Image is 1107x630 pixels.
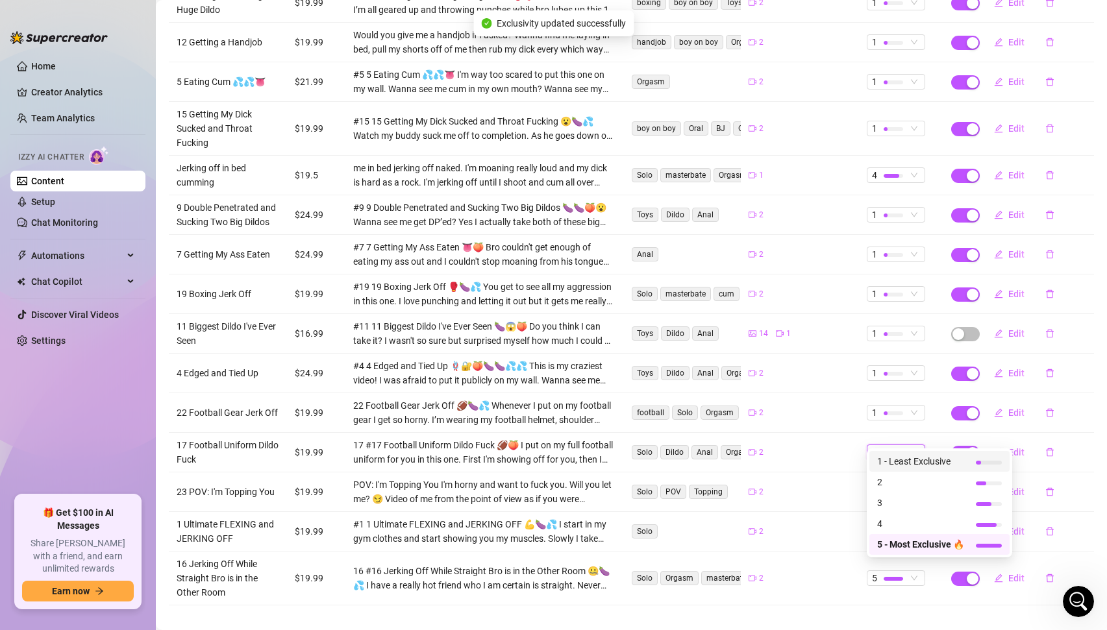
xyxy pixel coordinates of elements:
[353,398,616,427] div: 22 Football Gear Jerk Off 🏈🍆💦 Whenever I put on my football gear I get so horny. I’m wearing my f...
[872,326,877,341] span: 1
[749,211,756,219] span: video-camera
[353,67,616,96] div: #5 5 Eating Cum 💦💦👅 I'm way too scared to put this one on my wall. Wanna see me cum in my own mou...
[10,74,249,265] div: pinpoint says…
[749,330,756,337] span: picture
[287,235,345,274] td: $24.99
[701,406,739,420] span: Orgasm
[877,475,964,489] span: 2
[169,393,287,433] td: 22 Football Gear Jerk Off
[1035,568,1065,588] button: delete
[169,512,287,551] td: 1 Ultimate FLEXING and JERKING OFF
[749,78,756,86] span: video-camera
[481,18,491,29] span: check-circle
[287,472,345,512] td: $19.99
[691,445,718,459] span: Anal
[10,324,249,394] div: pinpoint says…
[877,454,964,468] span: 1 - Least Exclusive
[632,445,658,459] span: Solo
[1035,363,1065,383] button: delete
[228,5,251,29] div: Close
[759,36,764,49] span: 2
[353,240,616,269] div: #7 7 Getting My Ass Eaten 👅🍑 Bro couldn't get enough of eating my ass out and I couldn't stop moa...
[994,448,1003,457] span: edit
[714,168,752,182] span: Orgasm
[759,407,764,419] span: 2
[10,11,249,74] div: pinpoint says…
[1035,165,1065,186] button: delete
[994,38,1003,47] span: edit
[1008,526,1025,537] span: Edit
[22,537,134,575] span: Share [PERSON_NAME] with a friend, and earn unlimited rewards
[984,71,1035,92] button: Edit
[287,512,345,551] td: $19.99
[1008,573,1025,583] span: Edit
[877,516,964,531] span: 4
[1008,289,1025,299] span: Edit
[63,6,97,16] h1: Giselle
[759,123,764,135] span: 2
[994,171,1003,180] span: edit
[1045,289,1054,298] span: delete
[632,208,658,222] span: Toys
[1008,368,1025,378] span: Edit
[1045,210,1054,219] span: delete
[1008,123,1025,134] span: Edit
[82,425,93,435] button: Start recording
[632,35,671,49] span: handjob
[877,537,964,551] span: 5 - Most Exclusive 🔥
[632,287,658,301] span: Solo
[660,168,711,182] span: masterbate
[169,156,287,195] td: Jerking off in bed cumming
[759,572,764,585] span: 2
[984,402,1035,423] button: Edit
[1045,369,1054,378] span: delete
[759,446,764,459] span: 2
[701,571,752,585] span: masterbate
[994,77,1003,86] span: edit
[353,114,616,143] div: #15 15 Getting My Dick Sucked and Throat Fucking 😮🍆💦 Watch my buddy suck me off to completion. As...
[31,61,56,71] a: Home
[984,363,1035,383] button: Edit
[1008,37,1025,47] span: Edit
[287,314,345,354] td: $16.99
[31,309,119,320] a: Discover Viral Videos
[759,486,764,498] span: 2
[689,485,728,499] span: Topping
[169,102,287,156] td: 15 Getting My Dick Sucked and Throat Fucking
[749,125,756,132] span: video-camera
[721,366,760,380] span: Orgasm
[169,433,287,472] td: 17 Football Uniform Dildo Fuck
[1008,249,1025,260] span: Edit
[169,551,287,605] td: 16 Jerking Off While Straight Bro is in the Other Room
[759,328,768,340] span: 14
[660,287,711,301] span: masterbate
[872,35,877,49] span: 1
[994,329,1003,338] span: edit
[497,16,626,30] span: Exclusivity updated successfully
[759,169,764,182] span: 1
[749,409,756,417] span: video-camera
[89,146,109,165] img: AI Chatter
[1045,527,1054,536] span: delete
[1045,487,1054,496] span: delete
[31,271,123,292] span: Chat Copilot
[353,359,616,387] div: #4 4 Edged and Tied Up 🪢🔐🍑🍆🍆💦💦 This is my craziest video! I was afraid to put it publicly on my w...
[759,367,764,380] span: 2
[1045,77,1054,86] span: delete
[22,581,134,601] button: Earn nowarrow-right
[872,287,877,301] span: 1
[749,290,756,298] span: video-camera
[287,23,345,62] td: $19.99
[660,571,699,585] span: Orgasm
[353,28,616,56] div: Would you give me a handjob if I asked? Wanna find me laying in bed, pull my shorts off of me the...
[994,574,1003,583] span: edit
[10,31,108,44] img: logo-BBDzfeDw.svg
[353,319,616,348] div: #11 11 Biggest Dildo I've Ever Seen 🍆😱🍑 Do you think I can take it? I wasn't so sure but surprise...
[37,7,58,28] img: Profile image for Giselle
[31,197,55,207] a: Setup
[1008,170,1025,180] span: Edit
[31,176,64,186] a: Content
[749,250,756,258] span: video-camera
[759,76,764,88] span: 2
[984,244,1035,265] button: Edit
